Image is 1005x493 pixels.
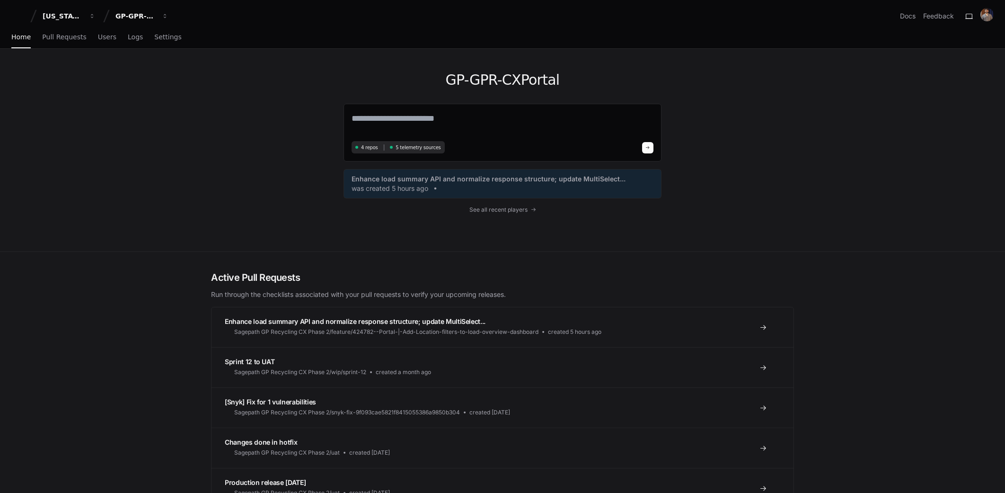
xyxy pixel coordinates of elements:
span: Settings [154,34,181,40]
span: Sagepath GP Recycling CX Phase 2/feature/424782--Portal-|-Add-Location-filters-to-load-overview-d... [234,328,538,336]
h1: GP-GPR-CXPortal [344,72,661,89]
span: created [DATE] [469,409,510,416]
h2: Active Pull Requests [211,271,794,284]
p: Run through the checklists associated with your pull requests to verify your upcoming releases. [211,290,794,299]
a: Users [98,27,116,48]
a: Sprint 12 to UATSagepath GP Recycling CX Phase 2/wip/sprint-12created a month ago [212,347,793,387]
span: Enhance load summary API and normalize response structure; update MultiSelect... [352,174,626,184]
a: See all recent players [344,206,661,214]
span: Enhance load summary API and normalize response structure; update MultiSelect... [225,317,485,325]
a: Changes done in hotfixSagepath GP Recycling CX Phase 2/uatcreated [DATE] [212,428,793,468]
span: Production release [DATE] [225,478,306,486]
span: created 5 hours ago [548,328,601,336]
div: GP-GPR-CXPortal [115,11,156,21]
span: Pull Requests [42,34,86,40]
span: Sagepath GP Recycling CX Phase 2/uat [234,449,340,457]
span: 5 telemetry sources [396,144,441,151]
span: [Snyk] Fix for 1 vulnerabilities [225,398,316,406]
span: Sagepath GP Recycling CX Phase 2/snyk-fix-9f093cae5821f8415055386a9850b304 [234,409,460,416]
span: Users [98,34,116,40]
a: Docs [900,11,916,21]
span: Logs [128,34,143,40]
span: See all recent players [469,206,528,214]
a: Enhance load summary API and normalize response structure; update MultiSelect...was created 5 hou... [352,174,653,193]
button: GP-GPR-CXPortal [112,8,172,25]
span: Changes done in hotfix [225,438,297,446]
span: Sagepath GP Recycling CX Phase 2/wip/sprint-12 [234,368,366,376]
button: Feedback [923,11,954,21]
a: Home [11,27,31,48]
button: [US_STATE] Pacific [39,8,99,25]
a: Enhance load summary API and normalize response structure; update MultiSelect...Sagepath GP Recyc... [212,307,793,347]
a: Pull Requests [42,27,86,48]
div: [US_STATE] Pacific [43,11,83,21]
span: created a month ago [376,368,431,376]
img: 176496148 [980,8,994,21]
span: 4 repos [361,144,378,151]
span: Home [11,34,31,40]
a: Settings [154,27,181,48]
a: [Snyk] Fix for 1 vulnerabilitiesSagepath GP Recycling CX Phase 2/snyk-fix-9f093cae5821f8415055386... [212,387,793,428]
span: created [DATE] [349,449,390,457]
span: was created 5 hours ago [352,184,428,193]
a: Logs [128,27,143,48]
span: Sprint 12 to UAT [225,358,274,366]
